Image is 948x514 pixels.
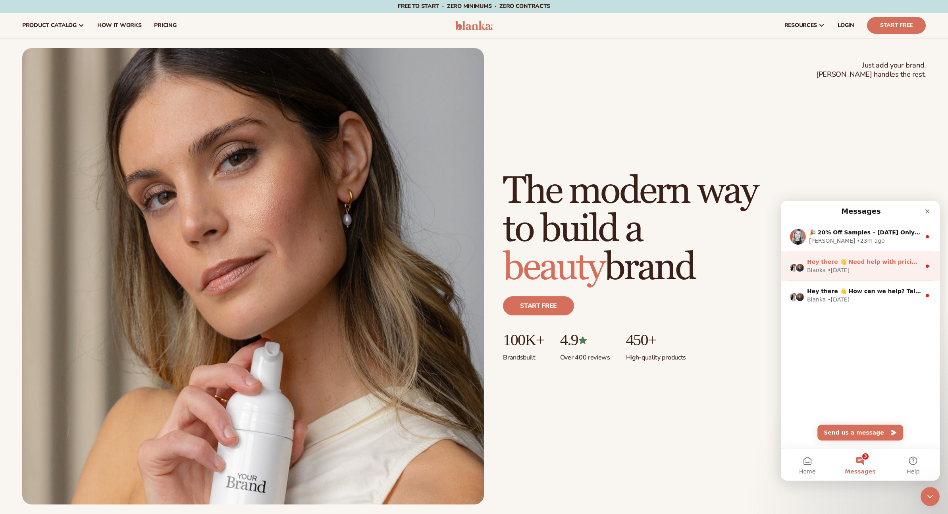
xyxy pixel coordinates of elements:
img: logo [455,21,493,30]
p: High-quality products [626,349,686,362]
a: product catalog [16,13,91,38]
iframe: To enrich screen reader interactions, please activate Accessibility in Grammarly extension settings [921,487,940,506]
p: 450+ [626,331,686,349]
iframe: To enrich screen reader interactions, please activate Accessibility in Grammarly extension settings [781,201,940,481]
button: Messages [53,248,106,280]
div: [PERSON_NAME] [28,36,74,44]
button: Help [106,248,159,280]
p: 4.9 [560,331,610,349]
span: Hey there 👋 How can we help? Talk to our team. Search for helpful articles. [26,87,265,93]
a: resources [778,13,831,38]
span: 🎉 20% Off Samples – [DATE] Only! Try before you commit — get 20% off your sample order for the ne... [28,28,529,35]
a: Start free [503,296,574,315]
img: Female holding tanning mousse. [22,48,484,504]
img: Rochelle avatar [8,91,18,101]
span: Home [18,268,35,273]
span: pricing [154,22,176,29]
img: Andie avatar [14,62,24,71]
span: LOGIN [838,22,854,29]
p: Over 400 reviews [560,349,610,362]
span: Messages [64,268,94,273]
div: Blanka [26,95,45,103]
span: beauty [503,244,604,291]
button: Send us a message [37,224,122,240]
span: resources [784,22,817,29]
div: • [DATE] [46,65,69,73]
img: Rochelle avatar [8,62,18,71]
div: • [DATE] [46,95,69,103]
span: Just add your brand. [PERSON_NAME] handles the rest. [816,61,926,79]
span: Free to start · ZERO minimums · ZERO contracts [398,2,550,10]
a: Start Free [867,17,926,34]
span: How It Works [97,22,142,29]
a: LOGIN [831,13,861,38]
span: product catalog [22,22,77,29]
span: Hey there 👋 Need help with pricing? Talk to our team or search for helpful articles. [26,58,288,64]
a: pricing [148,13,183,38]
div: • 23m ago [76,36,104,44]
span: Help [126,268,139,273]
img: Andie avatar [14,91,24,101]
div: Blanka [26,65,45,73]
h1: The modern way to build a brand [503,172,757,287]
p: Brands built [503,349,544,362]
p: 100K+ [503,331,544,349]
a: How It Works [91,13,148,38]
